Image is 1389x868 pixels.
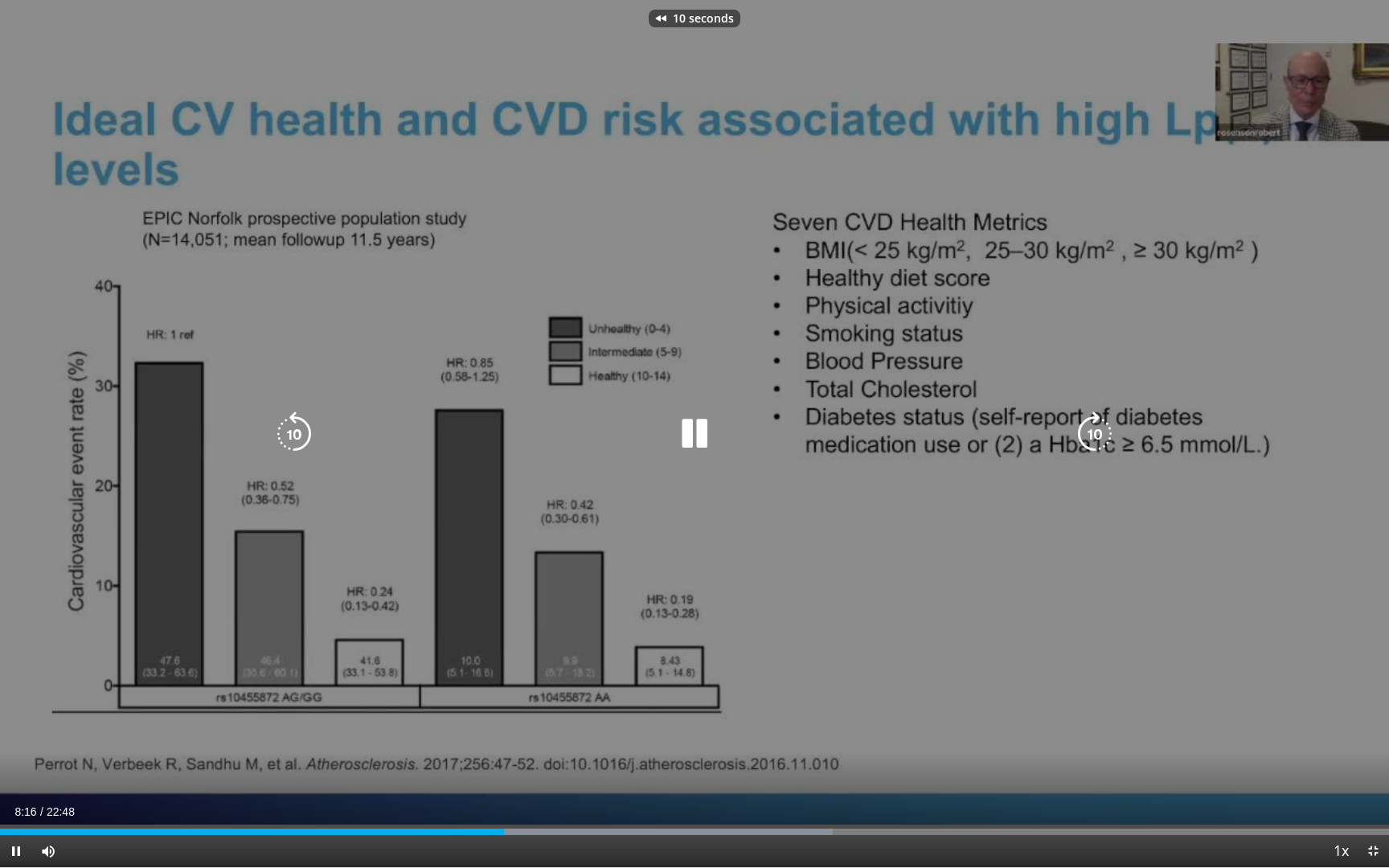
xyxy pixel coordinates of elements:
button: Exit Fullscreen [1357,835,1389,867]
button: Playback Rate [1325,835,1357,867]
button: Mute [32,835,64,867]
p: 10 seconds [673,13,734,24]
span: 22:48 [47,805,75,818]
span: 8:16 [14,805,36,818]
span: / [40,805,43,818]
